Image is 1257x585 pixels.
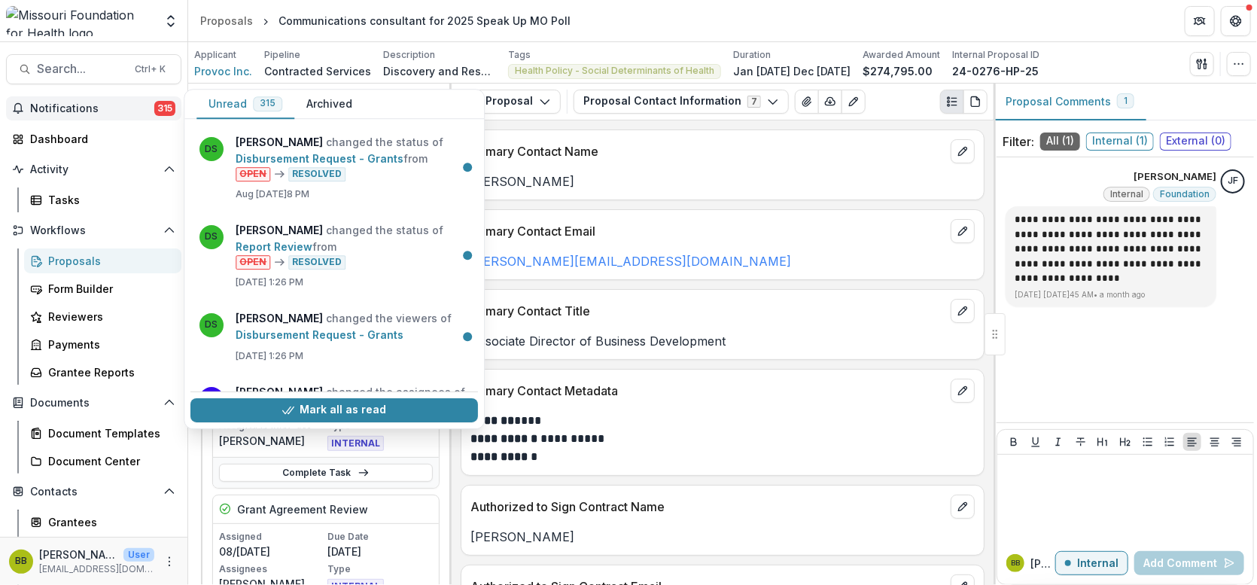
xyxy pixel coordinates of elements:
a: Report Review [236,240,312,253]
a: Payments [24,332,181,357]
p: Assigned [219,530,324,544]
button: Open Workflows [6,218,181,242]
button: Bold [1005,433,1023,451]
button: Plaintext view [940,90,964,114]
img: Missouri Foundation for Health logo [6,6,154,36]
div: Document Templates [48,425,169,441]
span: INTERNAL [327,436,384,451]
p: Type [327,562,433,576]
button: Get Help [1221,6,1251,36]
div: Brandy Boyer [1011,559,1020,567]
div: Proposals [200,13,253,29]
div: Brandy Boyer [15,556,27,566]
button: Archived [294,90,364,119]
span: 1 [1124,96,1128,106]
button: Notifications315 [6,96,181,120]
p: Internal Proposal ID [952,48,1039,62]
a: Document Templates [24,421,181,446]
p: [PERSON_NAME] [1134,169,1216,184]
p: Applicant [194,48,236,62]
a: Tasks [24,187,181,212]
p: [DATE] [327,544,433,559]
p: Associate Director of Business Development [470,332,975,350]
p: Filter: [1003,133,1034,151]
div: Communications consultant for 2025 Speak Up MO Poll [278,13,571,29]
button: Open entity switcher [160,6,181,36]
div: Proposals [48,253,169,269]
a: Dashboard [6,126,181,151]
p: Duration [733,48,771,62]
a: Complete Task [219,464,433,482]
p: 24-0276-HP-25 [952,63,1039,79]
a: Disbursement Request - Grants [236,328,403,341]
button: edit [951,495,975,519]
div: Document Center [48,453,169,469]
button: Underline [1027,433,1045,451]
span: All ( 1 ) [1040,133,1080,151]
div: Grantee Reports [48,364,169,380]
h5: Grant Agreement Review [237,501,368,517]
p: [PERSON_NAME] [219,433,324,449]
button: Open Contacts [6,480,181,504]
a: [PERSON_NAME][EMAIL_ADDRESS][DOMAIN_NAME] [470,254,791,269]
p: Pipeline [264,48,300,62]
p: [PERSON_NAME] [39,547,117,562]
p: Tags [508,48,531,62]
span: Internal ( 1 ) [1086,133,1154,151]
span: Search... [37,62,126,76]
a: Grantee Reports [24,360,181,385]
button: Partners [1185,6,1215,36]
p: Contracted Services [264,63,371,79]
button: Proposal Contact Information7 [574,90,789,114]
p: [DATE] [DATE]45 AM • a month ago [1015,289,1207,300]
span: 315 [154,101,175,116]
span: Foundation [1160,189,1210,200]
nav: breadcrumb [194,10,577,32]
p: [PERSON_NAME]y B [1030,556,1055,571]
p: Discovery and Research, Communications Plan, Design & Development Services, and Focus Group Obser... [383,63,496,79]
button: Open Documents [6,391,181,415]
button: Add Comment [1134,551,1244,575]
button: PDF view [963,90,988,114]
p: [EMAIL_ADDRESS][DOMAIN_NAME] [39,562,154,576]
a: Form Builder [24,276,181,301]
span: Internal [1110,189,1143,200]
a: Proposals [24,248,181,273]
button: Bullet List [1139,433,1157,451]
p: Assignees [219,562,324,576]
p: changed the viewers of [236,310,469,343]
button: Strike [1072,433,1090,451]
p: Authorized to Sign Contract Name [470,498,945,516]
div: Ctrl + K [132,61,169,78]
button: Ordered List [1161,433,1179,451]
span: Contacts [30,486,157,498]
button: Align Center [1206,433,1224,451]
p: [PERSON_NAME] [470,172,975,190]
button: Italicize [1049,433,1067,451]
div: Form Builder [48,281,169,297]
button: View Attached Files [795,90,819,114]
p: Primary Contact Name [470,142,945,160]
a: Document Center [24,449,181,474]
span: Activity [30,163,157,176]
p: Primary Contact Metadata [470,382,945,400]
p: changed the assignees of [236,384,469,417]
button: Edit as form [842,90,866,114]
button: Mark all as read [190,398,478,422]
span: Provoc Inc. [194,63,252,79]
button: edit [951,299,975,323]
button: Unread [196,90,294,119]
button: Proposal Comments [994,84,1146,120]
span: 315 [260,99,275,109]
div: Grantees [48,514,169,530]
div: Tasks [48,192,169,208]
div: Dashboard [30,131,169,147]
p: Primary Contact Email [470,222,945,240]
a: Reviewers [24,304,181,329]
button: Align Right [1228,433,1246,451]
p: User [123,548,154,562]
button: edit [951,139,975,163]
button: Heading 2 [1116,433,1134,451]
button: Proposal [458,90,561,114]
p: Primary Contact Title [470,302,945,320]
